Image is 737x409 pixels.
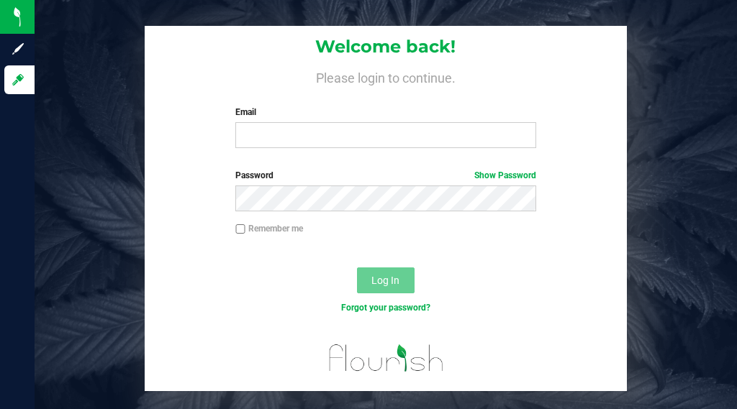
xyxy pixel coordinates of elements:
[235,224,245,234] input: Remember me
[235,170,273,180] span: Password
[474,170,536,180] a: Show Password
[325,330,446,382] img: flourish_logo.png
[371,275,399,286] span: Log In
[145,68,628,86] h4: Please login to continue.
[11,73,25,87] inline-svg: Log in
[357,267,415,293] button: Log In
[235,106,535,119] label: Email
[341,303,430,313] a: Forgot your password?
[11,42,25,56] inline-svg: Sign up
[145,37,628,56] h1: Welcome back!
[235,222,303,235] label: Remember me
